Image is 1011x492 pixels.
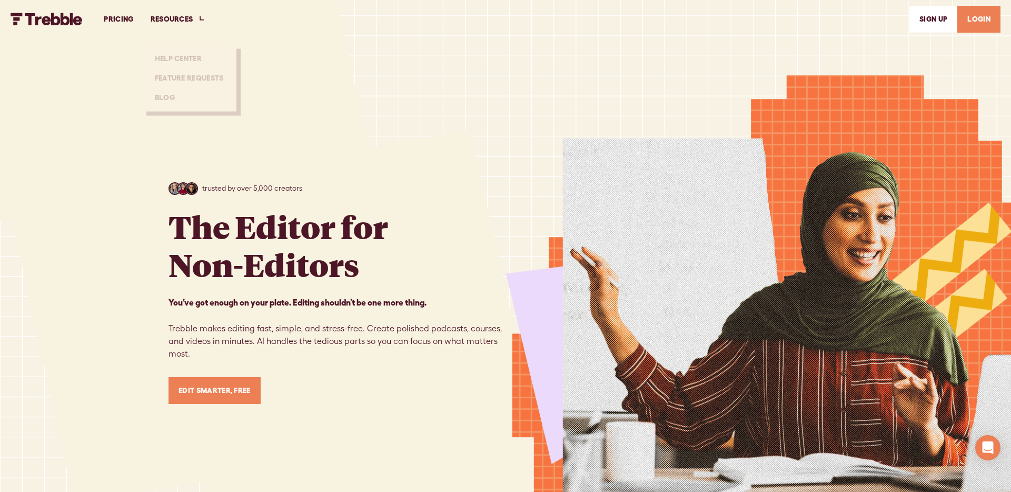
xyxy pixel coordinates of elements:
a: Blog [146,88,232,107]
nav: RESOURCES [142,45,236,112]
a: SIGn UP [909,6,957,33]
a: home [11,13,83,25]
img: Trebble FM Logo [11,13,83,25]
a: Edit Smarter, Free [168,377,261,404]
div: RESOURCES [142,1,214,37]
a: Feature Requests [146,68,232,88]
p: Trebble makes editing fast, simple, and stress-free. Create polished podcasts, courses, and video... [168,296,506,360]
h1: The Editor for Non-Editors [168,208,388,283]
strong: You’ve got enough on your plate. Editing shouldn’t be one more thing. ‍ [168,298,427,307]
div: Open Intercom Messenger [975,435,1000,460]
a: LOGIN [957,6,1000,33]
a: Help Center [146,49,232,68]
p: trusted by over 5,000 creators [202,183,302,194]
div: RESOURCES [151,14,193,25]
a: PRICING [95,1,142,37]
